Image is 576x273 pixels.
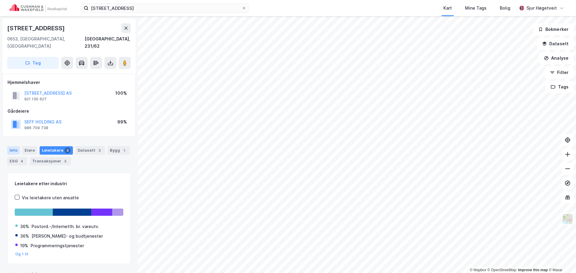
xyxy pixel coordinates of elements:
[30,157,71,165] div: Transaksjoner
[19,158,25,164] div: 4
[537,38,574,50] button: Datasett
[10,4,67,12] img: cushman-wakefield-realkapital-logo.202ea83816669bd177139c58696a8fa1.svg
[7,35,85,50] div: 0653, [GEOGRAPHIC_DATA], [GEOGRAPHIC_DATA]
[533,23,574,35] button: Bokmerker
[121,147,127,153] div: 1
[24,97,46,102] div: 921 130 627
[117,118,127,126] div: 99%
[545,67,574,79] button: Filter
[546,244,576,273] iframe: Chat Widget
[546,81,574,93] button: Tags
[7,157,27,165] div: ESG
[20,242,28,249] div: 19%
[97,147,103,153] div: 3
[470,268,486,272] a: Mapbox
[115,90,127,97] div: 100%
[22,146,37,155] div: Eiere
[7,146,20,155] div: Info
[40,146,73,155] div: Leietakere
[443,4,452,12] div: Kart
[107,146,130,155] div: Bygg
[15,180,123,187] div: Leietakere etter industri
[500,4,510,12] div: Bolig
[24,126,48,130] div: 986 709 738
[7,57,59,69] button: Tag
[546,244,576,273] div: Kontrollprogram for chat
[526,4,557,12] div: Sjur Høgetveit
[88,4,241,13] input: Søk på adresse, matrikkel, gårdeiere, leietakere eller personer
[7,23,66,33] div: [STREET_ADDRESS]
[31,233,103,240] div: [PERSON_NAME]- og budtjenester
[465,4,487,12] div: Mine Tags
[7,79,130,86] div: Hjemmelshaver
[15,252,28,257] button: Og 1 til
[85,35,131,50] div: [GEOGRAPHIC_DATA], 231/62
[31,242,84,249] div: Programmeringstjenester
[31,223,99,230] div: Postord.-/Internetth. br. vareutv.
[64,147,70,153] div: 3
[539,52,574,64] button: Analyse
[20,223,29,230] div: 36%
[20,233,29,240] div: 36%
[22,194,79,201] div: Vis leietakere uten ansatte
[487,268,517,272] a: OpenStreetMap
[562,213,573,225] img: Z
[7,108,130,115] div: Gårdeiere
[518,268,548,272] a: Improve this map
[62,158,68,164] div: 5
[75,146,105,155] div: Datasett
